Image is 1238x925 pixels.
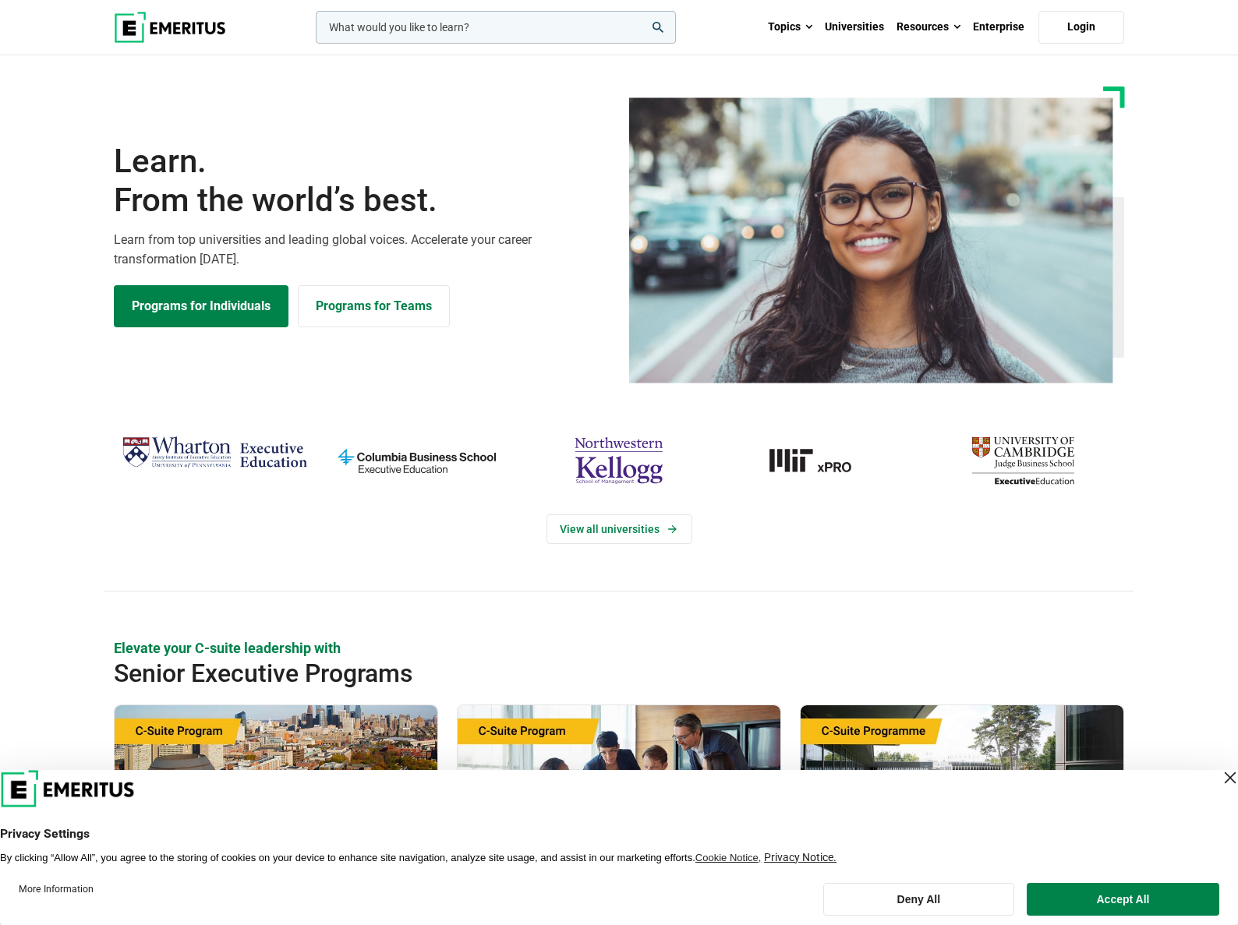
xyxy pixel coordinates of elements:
img: Global C-Suite Program | Online Leadership Course [115,705,437,861]
a: Explore for Business [298,285,450,327]
h1: Learn. [114,142,610,221]
img: columbia-business-school [324,430,510,491]
p: Elevate your C-suite leadership with [114,638,1124,658]
a: Explore Programs [114,285,288,327]
img: MIT xPRO [728,430,914,491]
img: northwestern-kellogg [525,430,712,491]
img: Chief Financial Officer Program | Online Finance Course [458,705,780,861]
a: Login [1038,11,1124,44]
img: Chief Strategy Officer (CSO) Programme | Online Leadership Course [801,705,1123,861]
a: View Universities [546,514,692,544]
img: Learn from the world's best [629,97,1113,383]
a: MIT-xPRO [728,430,914,491]
img: Wharton Executive Education [122,430,308,476]
img: cambridge-judge-business-school [930,430,1116,491]
p: Learn from top universities and leading global voices. Accelerate your career transformation [DATE]. [114,230,610,270]
span: From the world’s best. [114,181,610,220]
input: woocommerce-product-search-field-0 [316,11,676,44]
h2: Senior Executive Programs [114,658,1023,689]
